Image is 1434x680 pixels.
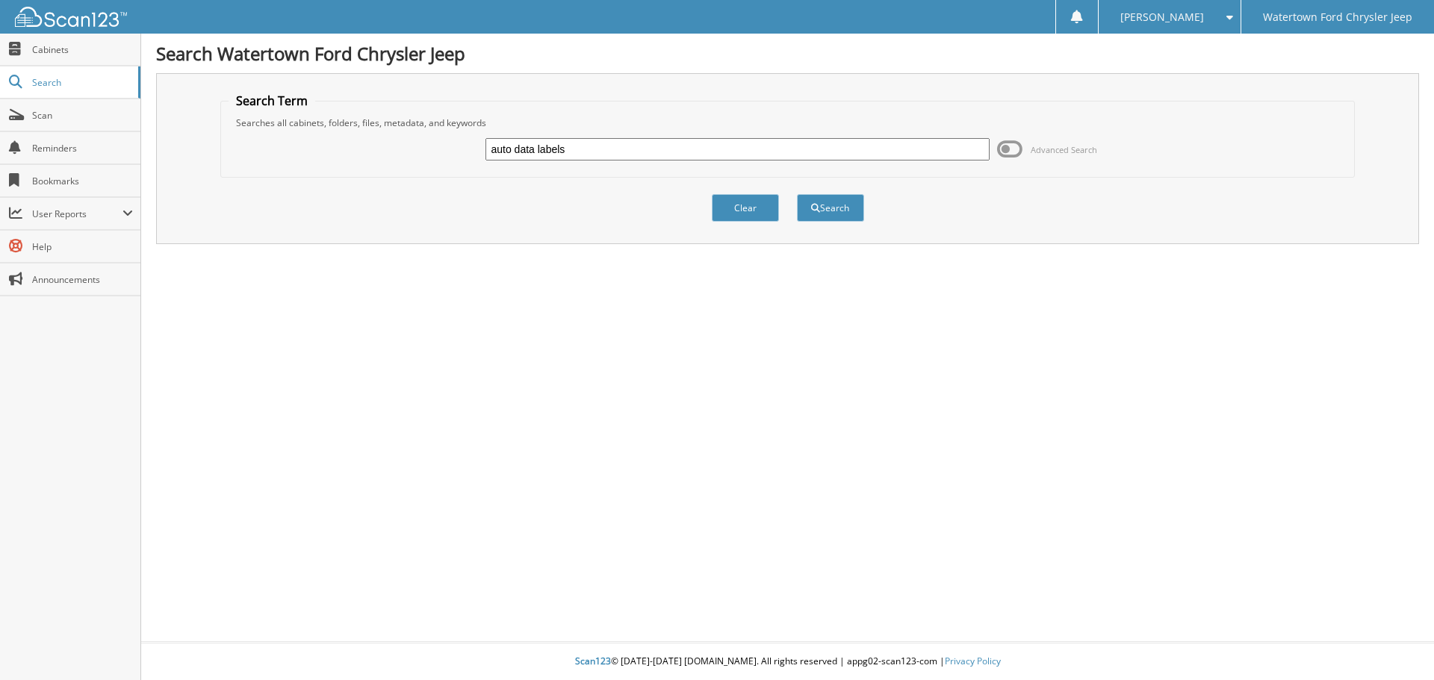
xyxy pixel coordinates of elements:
span: Announcements [32,273,133,286]
h1: Search Watertown Ford Chrysler Jeep [156,41,1419,66]
span: Cabinets [32,43,133,56]
legend: Search Term [229,93,315,109]
span: Search [32,76,131,89]
span: Scan [32,109,133,122]
div: Searches all cabinets, folders, files, metadata, and keywords [229,116,1347,129]
span: Help [32,240,133,253]
button: Clear [712,194,779,222]
span: Advanced Search [1031,144,1097,155]
span: Scan123 [575,655,611,667]
a: Privacy Policy [945,655,1001,667]
span: [PERSON_NAME] [1120,13,1204,22]
span: Bookmarks [32,175,133,187]
div: © [DATE]-[DATE] [DOMAIN_NAME]. All rights reserved | appg02-scan123-com | [141,643,1434,680]
span: Reminders [32,142,133,155]
span: Watertown Ford Chrysler Jeep [1263,13,1412,22]
button: Search [797,194,864,222]
img: scan123-logo-white.svg [15,7,127,27]
span: User Reports [32,208,122,220]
